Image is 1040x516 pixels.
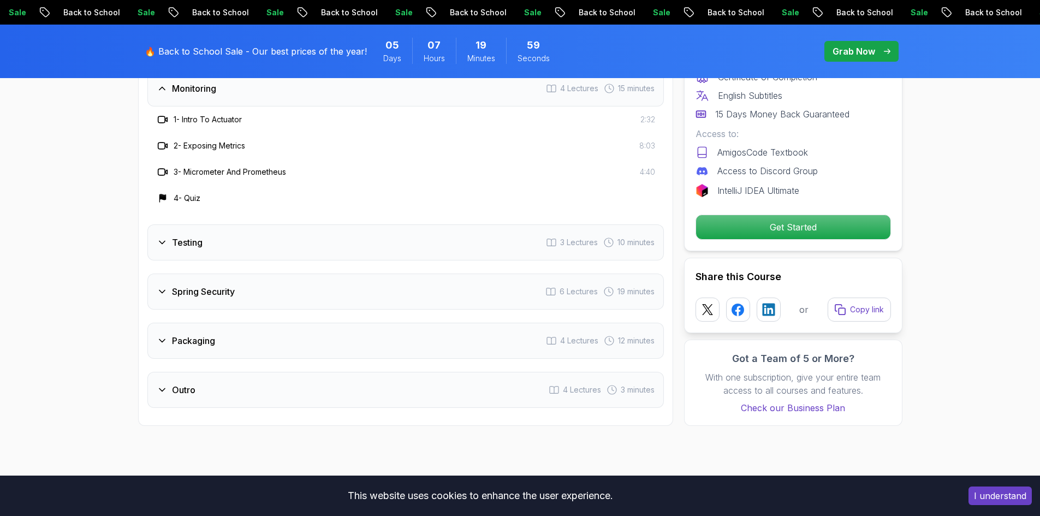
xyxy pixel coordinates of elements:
[147,323,664,359] button: Packaging4 Lectures 12 minutes
[560,286,598,297] span: 6 Lectures
[172,82,216,95] h3: Monitoring
[560,83,598,94] span: 4 Lectures
[145,45,367,58] p: 🔥 Back to School Sale - Our best prices of the year!
[424,53,445,64] span: Hours
[172,285,235,298] h3: Spring Security
[256,7,291,18] p: Sale
[518,53,550,64] span: Seconds
[697,7,771,18] p: Back to School
[955,7,1029,18] p: Back to School
[172,236,203,249] h3: Testing
[174,193,200,204] h3: 4 - Quiz
[696,215,891,240] button: Get Started
[383,53,401,64] span: Days
[696,351,891,366] h3: Got a Team of 5 or More?
[172,334,215,347] h3: Packaging
[476,38,486,53] span: 19 Minutes
[385,38,399,53] span: 5 Days
[618,335,655,346] span: 12 minutes
[560,237,598,248] span: 3 Lectures
[563,384,601,395] span: 4 Lectures
[900,7,935,18] p: Sale
[514,7,549,18] p: Sale
[968,487,1032,505] button: Accept cookies
[174,167,286,177] h3: 3 - Micrometer And Prometheus
[799,303,809,316] p: or
[618,83,655,94] span: 15 minutes
[560,335,598,346] span: 4 Lectures
[53,7,127,18] p: Back to School
[717,164,818,177] p: Access to Discord Group
[696,184,709,197] img: jetbrains logo
[717,146,808,159] p: AmigosCode Textbook
[715,108,849,121] p: 15 Days Money Back Guaranteed
[147,372,664,408] button: Outro4 Lectures 3 minutes
[467,53,495,64] span: Minutes
[385,7,420,18] p: Sale
[427,38,441,53] span: 7 Hours
[147,224,664,260] button: Testing3 Lectures 10 minutes
[568,7,643,18] p: Back to School
[174,114,242,125] h3: 1 - Intro To Actuator
[696,215,890,239] p: Get Started
[527,38,540,53] span: 59 Seconds
[621,384,655,395] span: 3 minutes
[828,298,891,322] button: Copy link
[172,383,195,396] h3: Outro
[696,269,891,284] h2: Share this Course
[640,167,655,177] span: 4:40
[147,70,664,106] button: Monitoring4 Lectures 15 minutes
[717,184,799,197] p: IntelliJ IDEA Ultimate
[639,140,655,151] span: 8:03
[127,7,162,18] p: Sale
[311,7,385,18] p: Back to School
[439,7,514,18] p: Back to School
[718,89,782,102] p: English Subtitles
[8,484,952,508] div: This website uses cookies to enhance the user experience.
[771,7,806,18] p: Sale
[833,45,875,58] p: Grab Now
[696,127,891,140] p: Access to:
[696,371,891,397] p: With one subscription, give your entire team access to all courses and features.
[696,401,891,414] a: Check our Business Plan
[640,114,655,125] span: 2:32
[850,304,884,315] p: Copy link
[617,237,655,248] span: 10 minutes
[826,7,900,18] p: Back to School
[617,286,655,297] span: 19 minutes
[643,7,678,18] p: Sale
[147,274,664,310] button: Spring Security6 Lectures 19 minutes
[174,140,245,151] h3: 2 - Exposing Metrics
[182,7,256,18] p: Back to School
